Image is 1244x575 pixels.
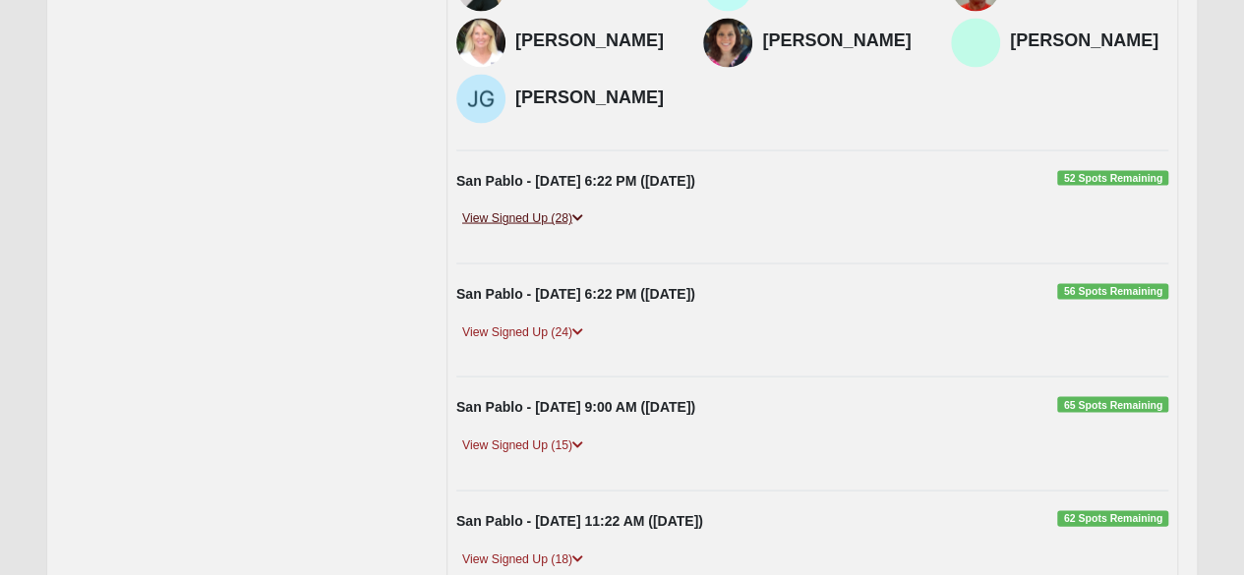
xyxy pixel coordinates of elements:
h4: [PERSON_NAME] [515,30,675,52]
img: Pam Cosgrove [456,18,505,67]
span: 56 Spots Remaining [1057,283,1168,299]
h4: [PERSON_NAME] [762,30,921,52]
strong: San Pablo - [DATE] 9:00 AM ([DATE]) [456,398,695,414]
strong: San Pablo - [DATE] 6:22 PM ([DATE]) [456,172,695,188]
h4: [PERSON_NAME] [515,86,675,108]
span: 65 Spots Remaining [1057,396,1168,412]
strong: San Pablo - [DATE] 6:22 PM ([DATE]) [456,285,695,301]
span: 62 Spots Remaining [1057,510,1168,526]
a: View Signed Up (15) [456,434,589,455]
img: Jordan DePratter [703,18,752,67]
h4: [PERSON_NAME] [1010,30,1169,52]
img: Jenn Golab [456,74,505,123]
a: View Signed Up (24) [456,321,589,342]
img: Steven Golab [951,18,1000,67]
strong: San Pablo - [DATE] 11:22 AM ([DATE]) [456,512,703,528]
span: 52 Spots Remaining [1057,170,1168,186]
a: View Signed Up (28) [456,207,589,228]
a: View Signed Up (18) [456,548,589,569]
